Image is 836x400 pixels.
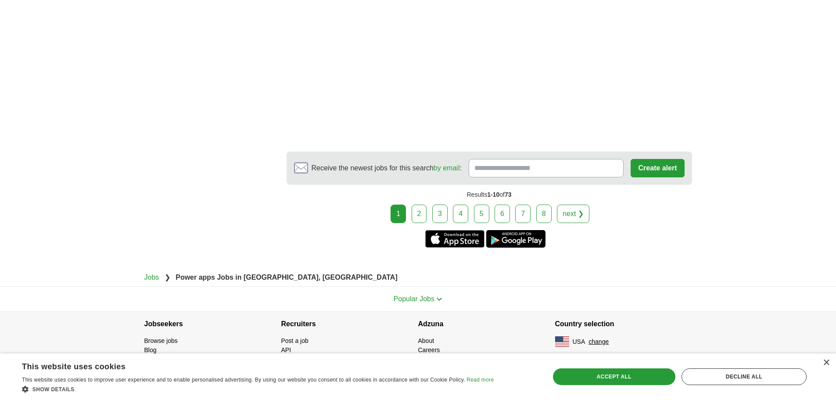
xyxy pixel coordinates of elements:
[425,230,484,248] a: Get the iPhone app
[555,336,569,347] img: US flag
[536,205,552,223] a: 8
[682,368,807,385] div: Decline all
[487,191,499,198] span: 1-10
[505,191,512,198] span: 73
[432,205,448,223] a: 3
[22,359,472,372] div: This website uses cookies
[144,337,178,344] a: Browse jobs
[823,360,829,366] div: Close
[391,205,406,223] div: 1
[453,205,468,223] a: 4
[418,346,440,353] a: Careers
[515,205,531,223] a: 7
[486,230,545,248] a: Get the Android app
[412,205,427,223] a: 2
[418,337,434,344] a: About
[573,337,585,346] span: USA
[32,386,75,393] span: Show details
[144,346,157,353] a: Blog
[631,159,684,177] button: Create alert
[436,297,442,301] img: toggle icon
[434,164,460,172] a: by email
[22,377,465,383] span: This website uses cookies to improve user experience and to enable personalised advertising. By u...
[281,337,309,344] a: Post a job
[144,274,159,281] a: Jobs
[557,205,589,223] a: next ❯
[165,274,170,281] span: ❯
[312,163,462,173] span: Receive the newest jobs for this search :
[474,205,489,223] a: 5
[287,185,692,205] div: Results of
[555,312,692,336] h4: Country selection
[588,337,609,346] button: change
[394,295,434,303] span: Popular Jobs
[495,205,510,223] a: 6
[22,385,494,393] div: Show details
[466,377,494,383] a: Read more, opens a new window
[281,346,291,353] a: API
[553,368,675,385] div: Accept all
[176,274,398,281] strong: Power apps Jobs in [GEOGRAPHIC_DATA], [GEOGRAPHIC_DATA]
